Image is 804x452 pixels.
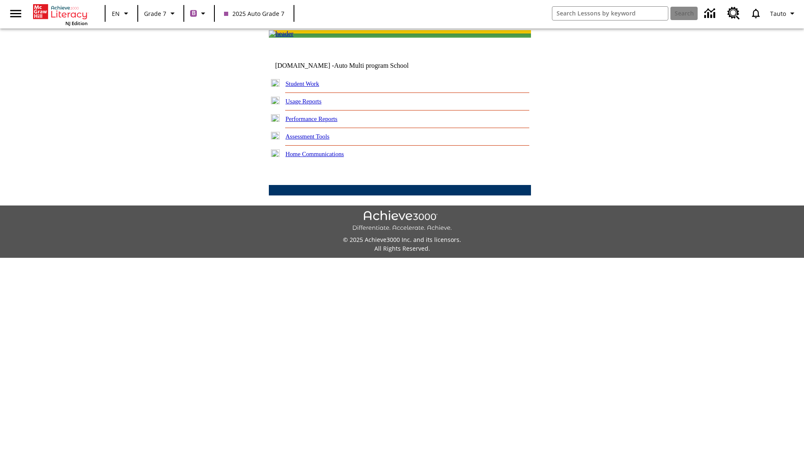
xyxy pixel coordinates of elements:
span: 2025 Auto Grade 7 [224,9,284,18]
button: Language: EN, Select a language [108,6,135,21]
button: Profile/Settings [767,6,801,21]
img: plus.gif [271,114,280,122]
nobr: Auto Multi program School [334,62,409,69]
a: Home Communications [286,151,344,157]
div: Home [33,3,88,26]
button: Grade: Grade 7, Select a grade [141,6,181,21]
a: Data Center [699,2,722,25]
a: Student Work [286,80,319,87]
td: [DOMAIN_NAME] - [275,62,429,69]
button: Open side menu [3,1,28,26]
a: Assessment Tools [286,133,330,140]
img: plus.gif [271,149,280,157]
span: Grade 7 [144,9,166,18]
a: Resource Center, Will open in new tab [722,2,745,25]
img: Achieve3000 Differentiate Accelerate Achieve [352,211,452,232]
span: Tauto [770,9,786,18]
img: plus.gif [271,97,280,104]
a: Notifications [745,3,767,24]
img: plus.gif [271,79,280,87]
span: B [192,8,196,18]
span: NJ Edition [65,20,88,26]
img: plus.gif [271,132,280,139]
button: Boost Class color is purple. Change class color [187,6,211,21]
a: Performance Reports [286,116,338,122]
span: EN [112,9,120,18]
a: Usage Reports [286,98,322,105]
input: search field [552,7,668,20]
img: header [269,30,294,38]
